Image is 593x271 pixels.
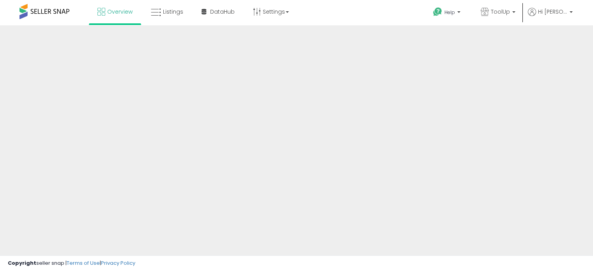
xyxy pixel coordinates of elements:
[210,8,235,16] span: DataHub
[444,9,455,16] span: Help
[101,259,135,267] a: Privacy Policy
[491,8,510,16] span: ToolUp
[427,1,468,25] a: Help
[67,259,100,267] a: Terms of Use
[107,8,133,16] span: Overview
[8,259,36,267] strong: Copyright
[538,8,567,16] span: Hi [PERSON_NAME]
[8,260,135,267] div: seller snap | |
[163,8,183,16] span: Listings
[528,8,573,25] a: Hi [PERSON_NAME]
[433,7,443,17] i: Get Help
